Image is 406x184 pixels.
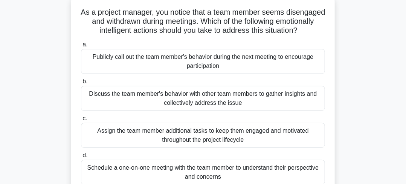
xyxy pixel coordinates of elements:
[82,152,87,158] span: d.
[82,78,87,84] span: b.
[82,41,87,48] span: a.
[80,8,326,35] h5: As a project manager, you notice that a team member seems disengaged and withdrawn during meeting...
[82,115,87,121] span: c.
[81,49,325,74] div: Publicly call out the team member's behavior during the next meeting to encourage participation
[81,123,325,148] div: Assign the team member additional tasks to keep them engaged and motivated throughout the project...
[81,86,325,111] div: Discuss the team member's behavior with other team members to gather insights and collectively ad...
